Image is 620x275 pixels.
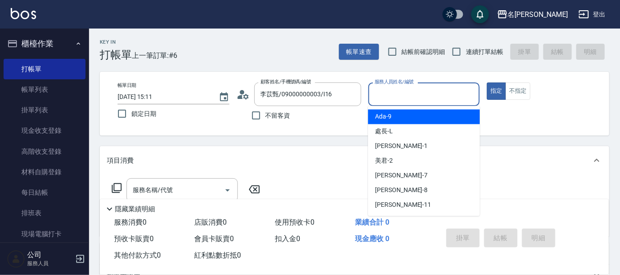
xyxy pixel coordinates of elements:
button: 登出 [575,6,609,23]
h5: 公司 [27,250,73,259]
span: [PERSON_NAME] -11 [375,201,431,210]
span: 服務消費 0 [114,218,147,226]
button: 不指定 [506,82,530,100]
p: 服務人員 [27,259,73,267]
img: Logo [11,8,36,19]
span: 鎖定日期 [131,109,156,119]
span: 預收卡販賣 0 [114,234,154,243]
button: Open [220,183,235,197]
span: 業績合計 0 [355,218,390,226]
a: 掛單列表 [4,100,86,120]
a: 打帳單 [4,59,86,79]
span: 不留客資 [265,111,290,120]
img: Person [7,250,25,268]
a: 現金收支登錄 [4,120,86,141]
span: [PERSON_NAME] -12 [375,215,431,225]
span: 處長 -L [375,127,393,136]
button: 指定 [487,82,506,100]
span: 其他付款方式 0 [114,251,161,259]
span: Ada -9 [375,112,392,122]
label: 帳單日期 [118,82,136,89]
div: 項目消費 [100,146,609,175]
span: [PERSON_NAME] -7 [375,171,428,181]
span: [PERSON_NAME] -1 [375,142,428,151]
input: YYYY/MM/DD hh:mm [118,90,210,104]
button: 櫃檯作業 [4,32,86,55]
span: 連續打單結帳 [466,47,503,57]
button: save [471,5,489,23]
a: 材料自購登錄 [4,162,86,182]
span: 現金應收 0 [355,234,390,243]
a: 高階收支登錄 [4,141,86,162]
p: 項目消費 [107,156,134,165]
a: 現場電腦打卡 [4,224,86,244]
button: Choose date, selected date is 2025-09-10 [213,86,235,108]
span: 紅利點數折抵 0 [195,251,241,259]
span: 結帳前確認明細 [402,47,445,57]
span: 店販消費 0 [195,218,227,226]
span: 美君 -2 [375,156,393,166]
h2: Key In [100,39,132,45]
button: 名[PERSON_NAME] [494,5,571,24]
p: 隱藏業績明細 [115,205,155,214]
span: 使用預收卡 0 [275,218,314,226]
button: 帳單速查 [339,44,379,60]
a: 排班表 [4,203,86,223]
label: 服務人員姓名/編號 [375,78,414,85]
h3: 打帳單 [100,49,132,61]
span: 扣入金 0 [275,234,300,243]
span: 會員卡販賣 0 [195,234,234,243]
a: 帳單列表 [4,79,86,100]
div: 名[PERSON_NAME] [508,9,568,20]
label: 顧客姓名/手機號碼/編號 [261,78,311,85]
a: 每日結帳 [4,182,86,203]
span: 上一筆訂單:#6 [132,50,178,61]
span: [PERSON_NAME] -8 [375,186,428,195]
